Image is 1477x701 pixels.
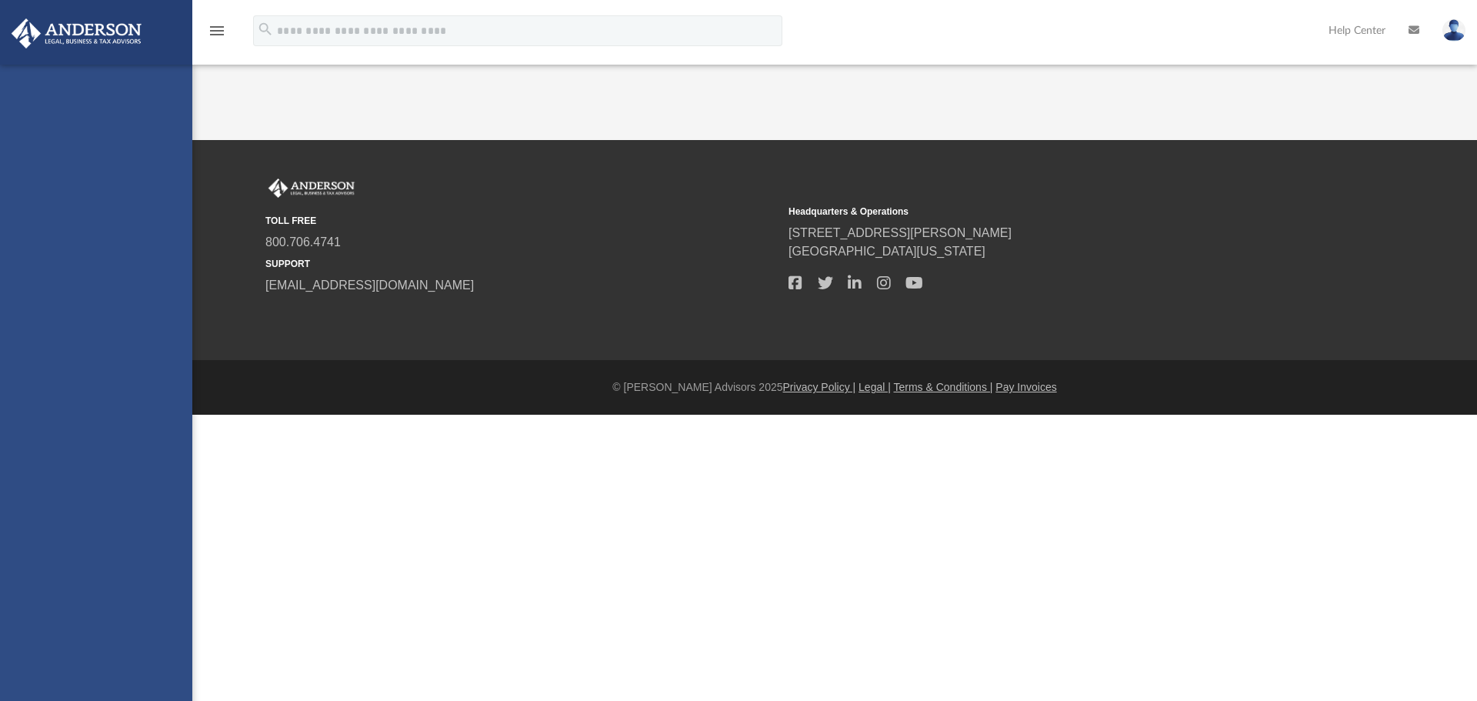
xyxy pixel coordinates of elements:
a: [STREET_ADDRESS][PERSON_NAME] [789,226,1012,239]
a: 800.706.4741 [265,235,341,249]
a: [GEOGRAPHIC_DATA][US_STATE] [789,245,985,258]
img: Anderson Advisors Platinum Portal [265,179,358,199]
small: TOLL FREE [265,214,778,228]
a: menu [208,29,226,40]
img: Anderson Advisors Platinum Portal [7,18,146,48]
a: Privacy Policy | [783,381,856,393]
small: SUPPORT [265,257,778,271]
small: Headquarters & Operations [789,205,1301,219]
a: Pay Invoices [995,381,1056,393]
a: Terms & Conditions | [894,381,993,393]
a: Legal | [859,381,891,393]
div: © [PERSON_NAME] Advisors 2025 [192,379,1477,396]
a: [EMAIL_ADDRESS][DOMAIN_NAME] [265,279,474,292]
img: User Pic [1442,19,1465,42]
i: search [257,21,274,38]
i: menu [208,22,226,40]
